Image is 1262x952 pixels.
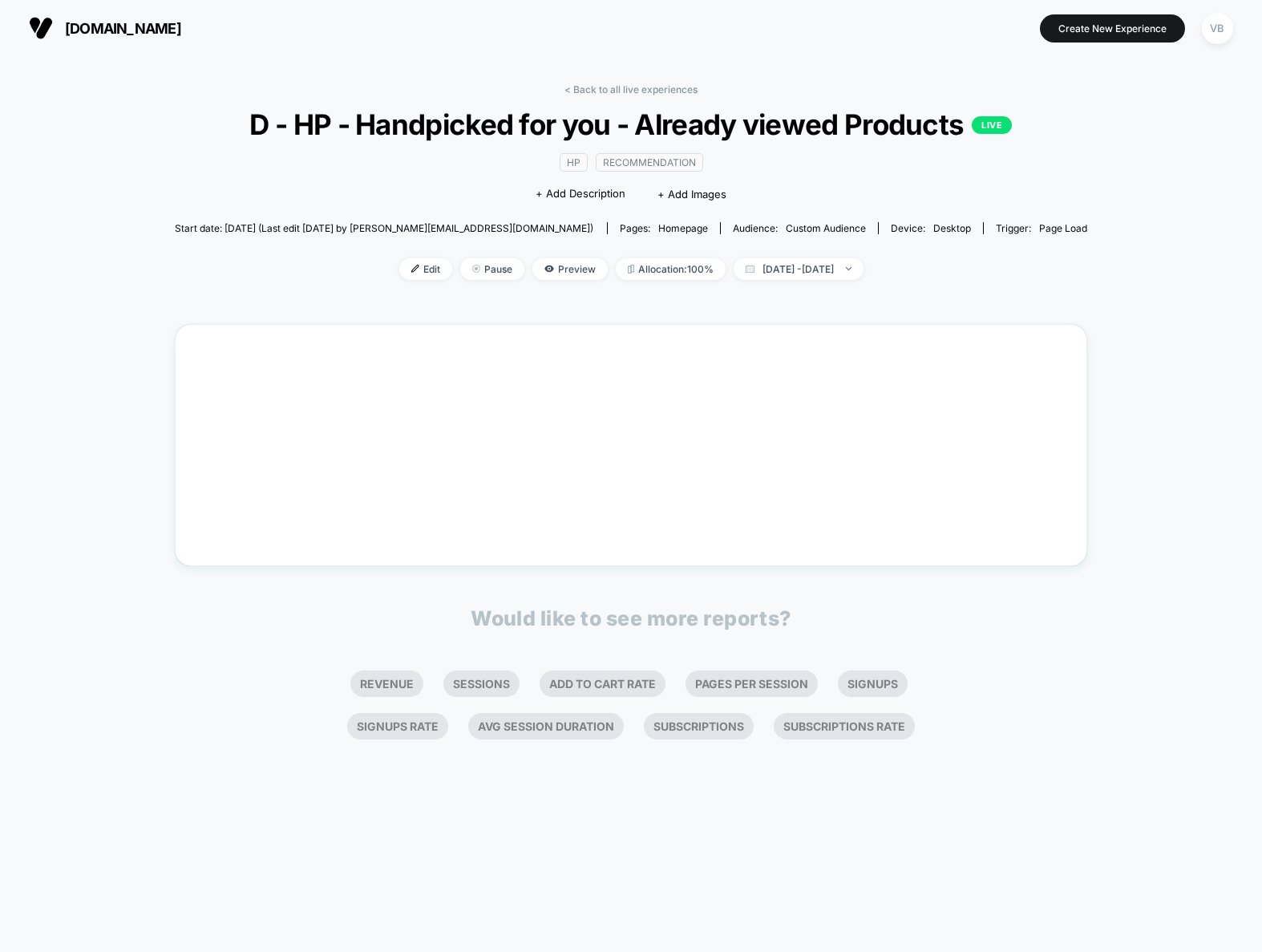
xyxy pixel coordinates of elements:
[746,265,754,273] img: calendar
[734,258,864,280] span: [DATE] - [DATE]
[443,670,520,697] li: Sessions
[620,222,708,234] div: Pages:
[1197,12,1238,45] button: VB
[24,15,186,41] button: [DOMAIN_NAME]
[616,258,726,280] span: Allocation: 100%
[471,606,791,630] p: Would like to see more reports?
[220,107,1042,141] span: D - HP - Handpicked for you - Already viewed Products
[564,83,698,95] a: < Back to all live experiences
[399,258,452,280] span: Edit
[658,222,708,234] span: homepage
[996,222,1087,234] div: Trigger:
[560,153,588,172] span: HP
[774,713,915,739] li: Subscriptions Rate
[786,222,866,234] span: Custom Audience
[838,670,908,697] li: Signups
[347,713,448,739] li: Signups Rate
[933,222,971,234] span: desktop
[175,222,593,234] span: Start date: [DATE] (Last edit [DATE] by [PERSON_NAME][EMAIL_ADDRESS][DOMAIN_NAME])
[1039,222,1087,234] span: Page Load
[29,16,53,40] img: Visually logo
[532,258,608,280] span: Preview
[972,116,1012,134] p: LIVE
[878,222,983,234] span: Device:
[65,20,181,37] span: [DOMAIN_NAME]
[540,670,665,697] li: Add To Cart Rate
[468,713,624,739] li: Avg Session Duration
[628,265,634,273] img: rebalance
[350,670,423,697] li: Revenue
[460,258,524,280] span: Pause
[411,265,419,273] img: edit
[536,186,625,202] span: + Add Description
[644,713,754,739] li: Subscriptions
[846,267,851,270] img: end
[686,670,818,697] li: Pages Per Session
[1202,13,1233,44] div: VB
[596,153,703,172] span: Recommendation
[472,265,480,273] img: end
[733,222,866,234] div: Audience:
[1040,14,1185,43] button: Create New Experience
[657,188,726,201] span: + Add Images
